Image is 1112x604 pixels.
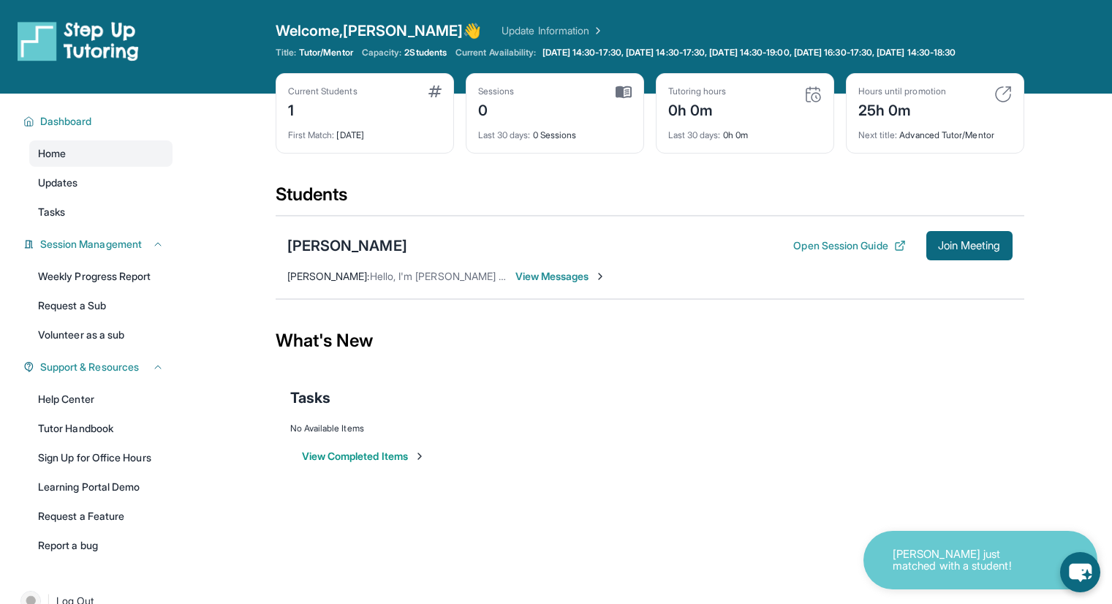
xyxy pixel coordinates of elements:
span: First Match : [288,129,335,140]
span: Join Meeting [938,241,1001,250]
span: [DATE] 14:30-17:30, [DATE] 14:30-17:30, [DATE] 14:30-19:00, [DATE] 16:30-17:30, [DATE] 14:30-18:30 [542,47,956,58]
span: Last 30 days : [668,129,721,140]
span: Last 30 days : [478,129,531,140]
p: [PERSON_NAME] just matched with a student! [893,548,1039,573]
span: Title: [276,47,296,58]
span: View Messages [515,269,607,284]
a: Request a Feature [29,503,173,529]
a: Tutor Handbook [29,415,173,442]
div: [DATE] [288,121,442,141]
a: Report a bug [29,532,173,559]
span: Home [38,146,66,161]
a: Update Information [502,23,604,38]
a: Volunteer as a sub [29,322,173,348]
span: Current Availability: [455,47,536,58]
div: Students [276,183,1024,215]
a: Tasks [29,199,173,225]
div: 0h 0m [668,97,727,121]
a: Weekly Progress Report [29,263,173,290]
button: chat-button [1060,552,1100,592]
img: card [994,86,1012,103]
a: Updates [29,170,173,196]
span: Tutor/Mentor [299,47,353,58]
span: Tasks [38,205,65,219]
img: card [616,86,632,99]
img: card [804,86,822,103]
button: View Completed Items [302,449,425,464]
button: Join Meeting [926,231,1013,260]
div: 0h 0m [668,121,822,141]
button: Dashboard [34,114,164,129]
div: Advanced Tutor/Mentor [858,121,1012,141]
img: Chevron Right [589,23,604,38]
div: 25h 0m [858,97,946,121]
span: Session Management [40,237,142,252]
div: [PERSON_NAME] [287,235,407,256]
a: Request a Sub [29,292,173,319]
span: Updates [38,175,78,190]
div: 0 Sessions [478,121,632,141]
span: 2 Students [404,47,447,58]
img: card [428,86,442,97]
img: Chevron-Right [594,271,606,282]
span: Capacity: [362,47,402,58]
div: Hours until promotion [858,86,946,97]
div: Current Students [288,86,358,97]
button: Open Session Guide [793,238,905,253]
div: 1 [288,97,358,121]
span: Support & Resources [40,360,139,374]
button: Session Management [34,237,164,252]
img: logo [18,20,139,61]
a: Learning Portal Demo [29,474,173,500]
div: No Available Items [290,423,1010,434]
a: Help Center [29,386,173,412]
span: [PERSON_NAME] : [287,270,370,282]
span: Tasks [290,388,330,408]
div: 0 [478,97,515,121]
div: Tutoring hours [668,86,727,97]
span: Welcome, [PERSON_NAME] 👋 [276,20,482,41]
a: [DATE] 14:30-17:30, [DATE] 14:30-17:30, [DATE] 14:30-19:00, [DATE] 16:30-17:30, [DATE] 14:30-18:30 [540,47,959,58]
button: Support & Resources [34,360,164,374]
div: Sessions [478,86,515,97]
span: Dashboard [40,114,92,129]
a: Home [29,140,173,167]
a: Sign Up for Office Hours [29,445,173,471]
div: What's New [276,309,1024,373]
span: Next title : [858,129,898,140]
